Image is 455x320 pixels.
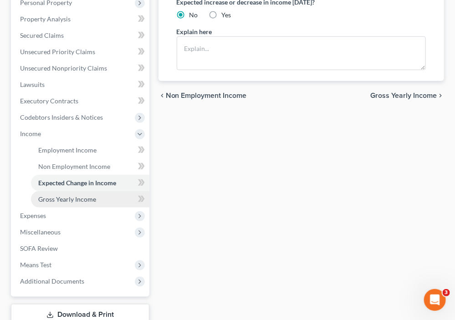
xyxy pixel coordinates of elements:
a: Executory Contracts [13,93,149,109]
a: Unsecured Nonpriority Claims [13,60,149,76]
a: Employment Income [31,142,149,158]
span: Additional Documents [20,277,84,285]
span: Employment Income [38,146,97,154]
span: SOFA Review [20,244,58,252]
span: Executory Contracts [20,97,78,105]
span: Yes [222,11,231,19]
a: Secured Claims [13,27,149,44]
a: Expected Change in Income [31,175,149,191]
a: Unsecured Priority Claims [13,44,149,60]
span: Income [20,130,41,137]
a: Lawsuits [13,76,149,93]
label: Explain here [177,27,212,36]
span: Unsecured Priority Claims [20,48,95,56]
span: 3 [443,289,450,296]
span: Miscellaneous [20,228,61,236]
span: Expected Change in Income [38,179,116,187]
i: chevron_right [437,92,444,99]
span: Property Analysis [20,15,71,23]
a: Non Employment Income [31,158,149,175]
a: Property Analysis [13,11,149,27]
span: Gross Yearly Income [38,195,96,203]
a: SOFA Review [13,240,149,257]
a: Gross Yearly Income [31,191,149,208]
button: chevron_left Non Employment Income [158,92,247,99]
span: Means Test [20,261,51,269]
span: Unsecured Nonpriority Claims [20,64,107,72]
span: Expenses [20,212,46,219]
span: Non Employment Income [38,163,110,170]
span: No [189,11,198,19]
button: Gross Yearly Income chevron_right [370,92,444,99]
i: chevron_left [158,92,166,99]
span: Secured Claims [20,31,64,39]
span: Gross Yearly Income [370,92,437,99]
span: Non Employment Income [166,92,247,99]
iframe: Intercom live chat [424,289,446,311]
span: Codebtors Insiders & Notices [20,113,103,121]
span: Lawsuits [20,81,45,88]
